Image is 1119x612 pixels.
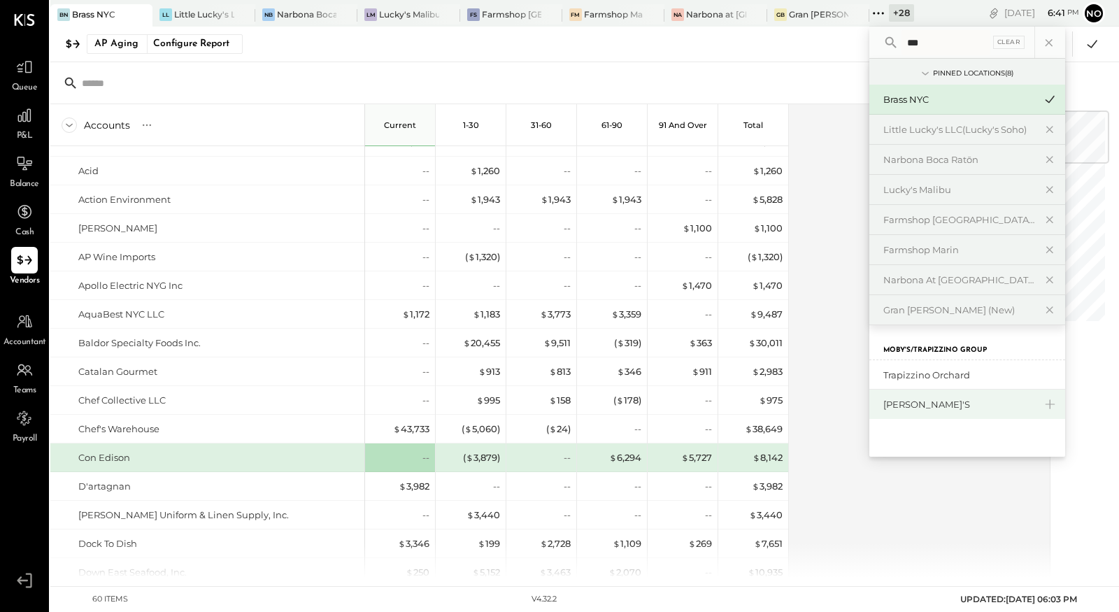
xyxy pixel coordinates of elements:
span: $ [541,194,548,205]
span: $ [611,308,619,320]
div: 60 items [92,594,128,605]
span: $ [478,538,485,549]
span: $ [753,222,761,234]
div: Baldor Specialty Foods Inc. [78,336,201,350]
span: $ [749,509,757,520]
div: -- [634,250,641,264]
div: copy link [987,6,1001,20]
span: $ [752,280,760,291]
span: $ [753,452,760,463]
span: $ [472,567,480,578]
span: Payroll [13,433,37,446]
span: $ [408,136,415,148]
div: 3,982 [752,480,783,493]
div: 1,100 [753,222,783,235]
span: $ [478,366,486,377]
span: $ [752,366,760,377]
p: 61-90 [601,120,622,130]
div: + 28 [889,4,914,22]
span: Teams [13,385,36,397]
span: $ [470,194,478,205]
div: -- [422,394,429,407]
div: Gran [PERSON_NAME] (New) [789,8,848,20]
div: 1,109 [613,537,641,550]
div: Down East Seafood, Inc. [78,566,187,579]
span: $ [549,423,557,434]
span: $ [692,366,699,377]
div: 1,172 [402,308,429,321]
span: Queue [12,82,38,94]
div: Narbona at [GEOGRAPHIC_DATA] LLC [883,273,1034,287]
div: 5,152 [472,566,500,579]
div: -- [564,451,571,464]
div: ( 24 ) [546,422,571,436]
span: $ [752,194,760,205]
span: $ [683,222,690,234]
div: 8,142 [753,451,783,464]
a: Accountant [1,308,48,349]
div: -- [422,508,429,522]
div: 5,828 [752,193,783,206]
div: ( 1,320 ) [748,250,783,264]
div: ( 5,060 ) [462,422,500,436]
div: [DATE] [1004,6,1079,20]
div: -- [564,480,571,493]
div: -- [634,480,641,493]
span: $ [398,538,406,549]
span: $ [393,423,401,434]
div: Chef's Warehouse [78,422,159,436]
span: $ [463,337,471,348]
div: -- [422,451,429,464]
div: v 4.32.2 [532,594,557,605]
div: -- [705,566,712,579]
div: ( 319 ) [614,336,641,350]
label: Moby's/Trapizzino Group [883,346,987,355]
span: $ [750,308,757,320]
div: Brass NYC [72,8,115,20]
button: No [1083,2,1105,24]
div: -- [705,422,712,436]
span: $ [468,251,476,262]
div: 2,983 [752,365,783,378]
div: 346 [617,365,641,378]
div: 10,935 [748,566,783,579]
div: NB [262,8,275,21]
div: -- [422,164,429,178]
button: AP AgingConfigure Report [87,34,243,54]
div: -- [422,193,429,206]
span: $ [616,394,624,406]
p: 31-60 [531,120,552,130]
span: UPDATED: [DATE] 06:03 PM [960,594,1077,604]
div: D'artagnan [78,480,131,493]
div: 911 [692,365,712,378]
div: 1,470 [681,279,712,292]
div: 1,470 [752,279,783,292]
span: $ [549,366,557,377]
div: Narbona at [GEOGRAPHIC_DATA] LLC [686,8,746,20]
div: 3,440 [749,508,783,522]
span: $ [464,423,472,434]
span: $ [466,452,473,463]
div: 38,649 [745,422,783,436]
span: $ [399,481,406,492]
div: 30,011 [748,336,783,350]
div: 7,651 [754,537,783,550]
div: 1,943 [470,193,500,206]
div: Configure Report [147,35,235,53]
span: Vendors [10,275,40,287]
span: $ [759,394,767,406]
div: 975 [759,394,783,407]
div: Farmshop Marin [584,8,643,20]
span: $ [748,337,756,348]
a: Queue [1,54,48,94]
div: 3,463 [539,566,571,579]
div: -- [634,508,641,522]
div: ( 178 ) [613,394,641,407]
div: AP Wine Imports [78,250,155,264]
div: 1,100 [683,222,712,235]
div: 158 [549,394,571,407]
div: 20,455 [463,336,500,350]
span: $ [613,538,620,549]
div: -- [705,394,712,407]
div: -- [564,508,571,522]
